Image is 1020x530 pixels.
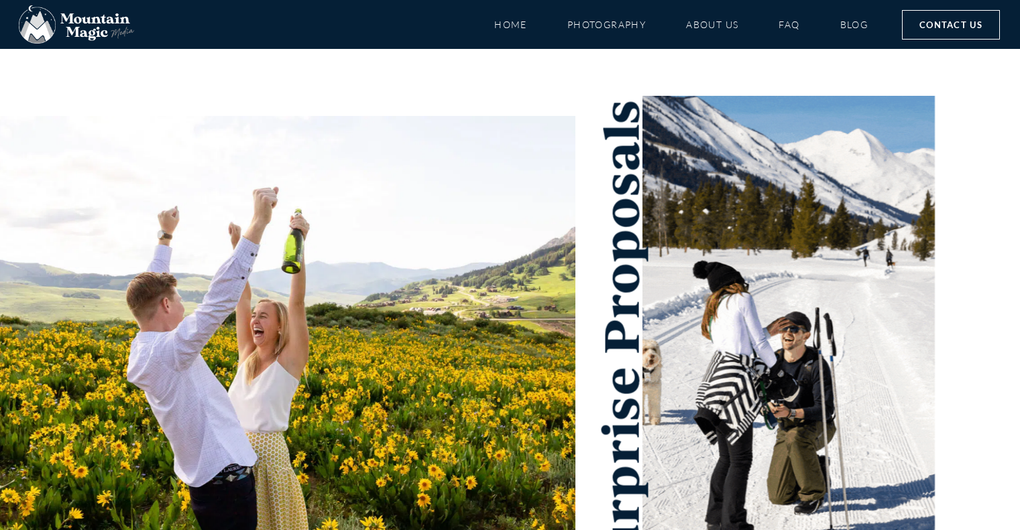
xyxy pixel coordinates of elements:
[840,13,868,36] a: Blog
[494,13,868,36] nav: Menu
[494,13,527,36] a: Home
[19,5,134,44] img: Mountain Magic Media photography logo Crested Butte Photographer
[567,13,646,36] a: Photography
[919,17,982,32] span: Contact Us
[902,10,1000,40] a: Contact Us
[779,13,799,36] a: FAQ
[686,13,738,36] a: About Us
